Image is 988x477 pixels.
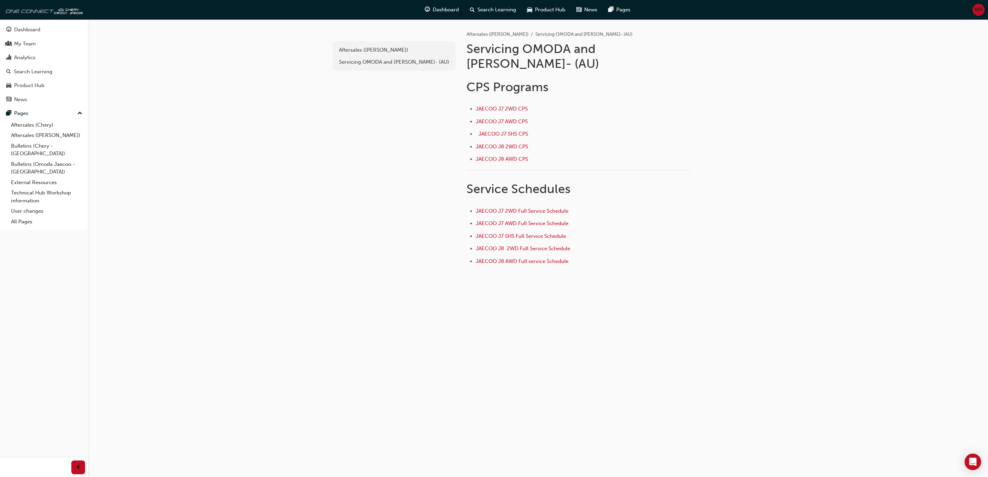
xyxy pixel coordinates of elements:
[535,6,565,14] span: Product Hub
[419,3,464,17] a: guage-iconDashboard
[8,216,85,227] a: All Pages
[8,177,85,188] a: External Resources
[14,40,36,48] div: My Team
[608,6,614,14] span: pages-icon
[975,6,983,14] span: WR
[476,258,568,264] a: JAECOO J8 AWD Full service Schedule
[464,3,522,17] a: search-iconSearch Learning
[336,56,453,68] a: Servicing OMODA and [PERSON_NAME]- (AU)
[576,6,582,14] span: news-icon
[972,4,985,16] button: WR
[8,206,85,216] a: User changes
[3,79,85,92] a: Product Hub
[571,3,603,17] a: news-iconNews
[3,107,85,120] button: Pages
[470,6,475,14] span: search-icon
[339,46,449,54] div: Aftersales ([PERSON_NAME])
[14,54,35,62] div: Analytics
[8,120,85,130] a: Aftersales (Chery)
[6,69,11,75] span: search-icon
[6,27,11,33] span: guage-icon
[522,3,571,17] a: car-iconProduct Hub
[478,131,529,137] a: JAECOO J7 SHS CPS
[3,38,85,50] a: My Team
[14,96,27,104] div: News
[476,106,529,112] a: JAECOO J7 2WD CPS
[584,6,597,14] span: News
[476,208,568,214] a: JAECOO J7 2WD Full Service Schedule
[8,130,85,141] a: Aftersales ([PERSON_NAME])
[8,188,85,206] a: Technical Hub Workshop information
[616,6,630,14] span: Pages
[477,6,516,14] span: Search Learning
[433,6,459,14] span: Dashboard
[6,41,11,47] span: people-icon
[603,3,636,17] a: pages-iconPages
[78,109,82,118] span: up-icon
[14,26,40,34] div: Dashboard
[6,110,11,117] span: pages-icon
[14,109,28,117] div: Pages
[3,65,85,78] a: Search Learning
[6,83,11,89] span: car-icon
[476,156,528,162] a: JAECOO J8 AWD CPS
[3,23,85,36] a: Dashboard
[8,159,85,177] a: Bulletins (Omoda Jaecoo - [GEOGRAPHIC_DATA])
[3,93,85,106] a: News
[466,41,692,71] h1: Servicing OMODA and [PERSON_NAME]- (AU)
[6,97,11,103] span: news-icon
[14,82,44,89] div: Product Hub
[476,220,570,226] a: JAECOO J7 AWD Full Service Schedule
[535,31,632,39] li: Servicing OMODA and [PERSON_NAME]- (AU)
[965,454,981,470] div: Open Intercom Messenger
[527,6,532,14] span: car-icon
[6,55,11,61] span: chart-icon
[476,233,567,239] a: JAECOO J7 SHS Full Service Schedule
[466,31,528,37] a: Aftersales ([PERSON_NAME])
[3,22,85,107] button: DashboardMy TeamAnalyticsSearch LearningProduct HubNews
[476,118,529,125] a: JAECOO J7 AWD CPS
[466,181,570,196] span: Service Schedules
[476,144,528,150] a: JAECOO J8 2WD CPS
[3,3,83,17] img: oneconnect
[339,58,449,66] div: Servicing OMODA and [PERSON_NAME]- (AU)
[3,51,85,64] a: Analytics
[8,141,85,159] a: Bulletins (Chery - [GEOGRAPHIC_DATA])
[466,79,548,94] span: CPS Programs
[76,463,81,472] span: prev-icon
[336,44,453,56] a: Aftersales ([PERSON_NAME])
[476,245,570,252] a: JAECOO J8 2WD Full Service Schedule
[14,68,52,76] div: Search Learning
[425,6,430,14] span: guage-icon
